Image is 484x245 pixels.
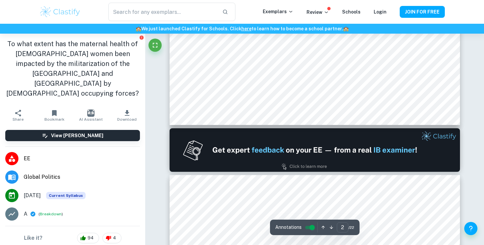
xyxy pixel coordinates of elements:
[342,9,361,15] a: Schools
[44,117,65,122] span: Bookmark
[400,6,445,18] button: JOIN FOR FREE
[13,117,24,122] span: Share
[102,233,121,243] div: 4
[1,25,483,32] h6: We just launched Clastify for Schools. Click to learn how to become a school partner.
[84,235,97,241] span: 94
[87,109,94,117] img: AI Assistant
[108,3,217,21] input: Search for any exemplars...
[79,117,103,122] span: AI Assistant
[374,9,387,15] a: Login
[136,26,141,31] span: 🏫
[139,35,144,40] button: Report issue
[24,192,41,199] span: [DATE]
[343,26,349,31] span: 🏫
[148,39,162,52] button: Fullscreen
[263,8,293,15] p: Exemplars
[24,210,27,218] p: A
[24,173,140,181] span: Global Politics
[117,117,137,122] span: Download
[36,106,72,125] button: Bookmark
[24,234,42,242] h6: Like it?
[40,211,62,217] button: Breakdown
[51,132,103,139] h6: View [PERSON_NAME]
[170,128,460,172] img: Ad
[24,155,140,163] span: EE
[77,233,99,243] div: 94
[348,225,354,230] span: / 22
[307,9,329,16] p: Review
[5,39,140,98] h1: To what extent has the maternal health of [DEMOGRAPHIC_DATA] women been impacted by the militariz...
[109,235,120,241] span: 4
[39,5,81,18] img: Clastify logo
[464,222,477,235] button: Help and Feedback
[109,106,145,125] button: Download
[5,130,140,141] button: View [PERSON_NAME]
[39,211,63,217] span: ( )
[73,106,109,125] button: AI Assistant
[275,224,302,231] span: Annotations
[46,192,86,199] span: Current Syllabus
[46,192,86,199] div: This exemplar is based on the current syllabus. Feel free to refer to it for inspiration/ideas wh...
[241,26,252,31] a: here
